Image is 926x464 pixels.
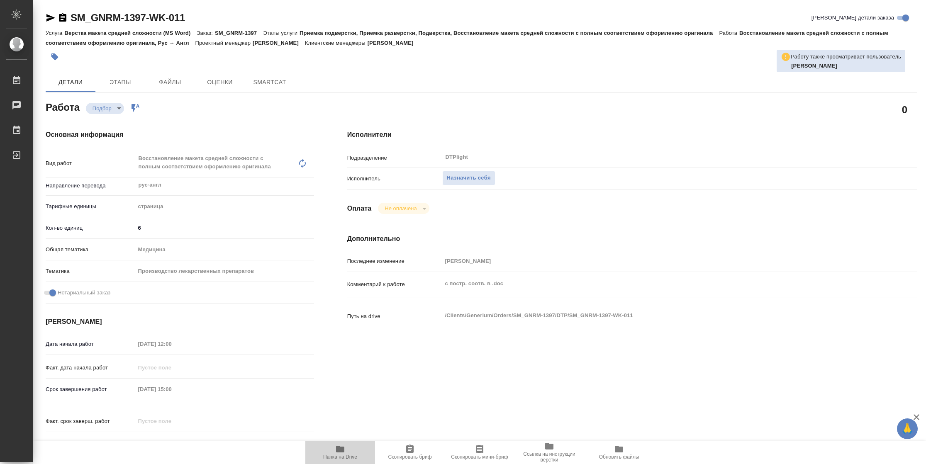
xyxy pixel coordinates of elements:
[442,171,495,185] button: Назначить себя
[347,312,442,321] p: Путь на drive
[719,30,739,36] p: Работа
[46,267,135,275] p: Тематика
[46,317,314,327] h4: [PERSON_NAME]
[378,203,429,214] div: Подбор
[900,420,914,437] span: 🙏
[135,415,208,427] input: Пустое поле
[135,243,314,257] div: Медицина
[305,441,375,464] button: Папка на Drive
[791,62,901,70] p: Петрова Валерия
[347,130,917,140] h4: Исполнители
[58,289,110,297] span: Нотариальный заказ
[135,383,208,395] input: Пустое поле
[46,130,314,140] h4: Основная информация
[46,385,135,394] p: Срок завершения работ
[100,77,140,87] span: Этапы
[347,234,917,244] h4: Дополнительно
[347,204,372,214] h4: Оплата
[368,40,420,46] p: [PERSON_NAME]
[46,364,135,372] p: Факт. дата начала работ
[71,12,185,23] a: SM_GNRM-1397-WK-011
[46,245,135,254] p: Общая тематика
[215,30,263,36] p: SM_GNRM-1397
[514,441,584,464] button: Ссылка на инструкции верстки
[46,417,135,425] p: Факт. срок заверш. работ
[347,154,442,162] p: Подразделение
[200,77,240,87] span: Оценки
[791,63,837,69] b: [PERSON_NAME]
[46,202,135,211] p: Тарифные единицы
[382,205,419,212] button: Не оплачена
[388,454,431,460] span: Скопировать бриф
[64,30,197,36] p: Верстка макета средней сложности (MS Word)
[442,309,870,323] textarea: /Clients/Generium/Orders/SM_GNRM-1397/DTP/SM_GNRM-1397-WK-011
[263,30,300,36] p: Этапы услуги
[442,277,870,291] textarea: с постр. соотв. в .doc
[46,159,135,168] p: Вид работ
[46,439,135,447] p: Срок завершения услуги
[46,340,135,348] p: Дата начала работ
[375,441,445,464] button: Скопировать бриф
[300,30,719,36] p: Приемка подверстки, Приемка разверстки, Подверстка, Восстановление макета средней сложности с пол...
[447,173,491,183] span: Назначить себя
[150,77,190,87] span: Файлы
[46,13,56,23] button: Скопировать ссылку для ЯМессенджера
[90,105,114,112] button: Подбор
[519,451,579,463] span: Ссылка на инструкции верстки
[253,40,305,46] p: [PERSON_NAME]
[46,182,135,190] p: Направление перевода
[46,48,64,66] button: Добавить тэг
[46,99,80,114] h2: Работа
[442,255,870,267] input: Пустое поле
[323,454,357,460] span: Папка на Drive
[135,222,314,234] input: ✎ Введи что-нибудь
[584,441,654,464] button: Обновить файлы
[135,199,314,214] div: страница
[135,362,208,374] input: Пустое поле
[451,454,508,460] span: Скопировать мини-бриф
[197,30,214,36] p: Заказ:
[135,437,208,449] input: ✎ Введи что-нибудь
[811,14,894,22] span: [PERSON_NAME] детали заказа
[195,40,253,46] p: Проектный менеджер
[599,454,639,460] span: Обновить файлы
[897,418,918,439] button: 🙏
[347,175,442,183] p: Исполнитель
[250,77,290,87] span: SmartCat
[51,77,90,87] span: Детали
[46,30,64,36] p: Услуга
[347,280,442,289] p: Комментарий к работе
[347,257,442,265] p: Последнее изменение
[86,103,124,114] div: Подбор
[791,53,901,61] p: Работу также просматривает пользователь
[135,338,208,350] input: Пустое поле
[58,13,68,23] button: Скопировать ссылку
[902,102,907,117] h2: 0
[135,264,314,278] div: Производство лекарственных препаратов
[46,224,135,232] p: Кол-во единиц
[445,441,514,464] button: Скопировать мини-бриф
[305,40,368,46] p: Клиентские менеджеры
